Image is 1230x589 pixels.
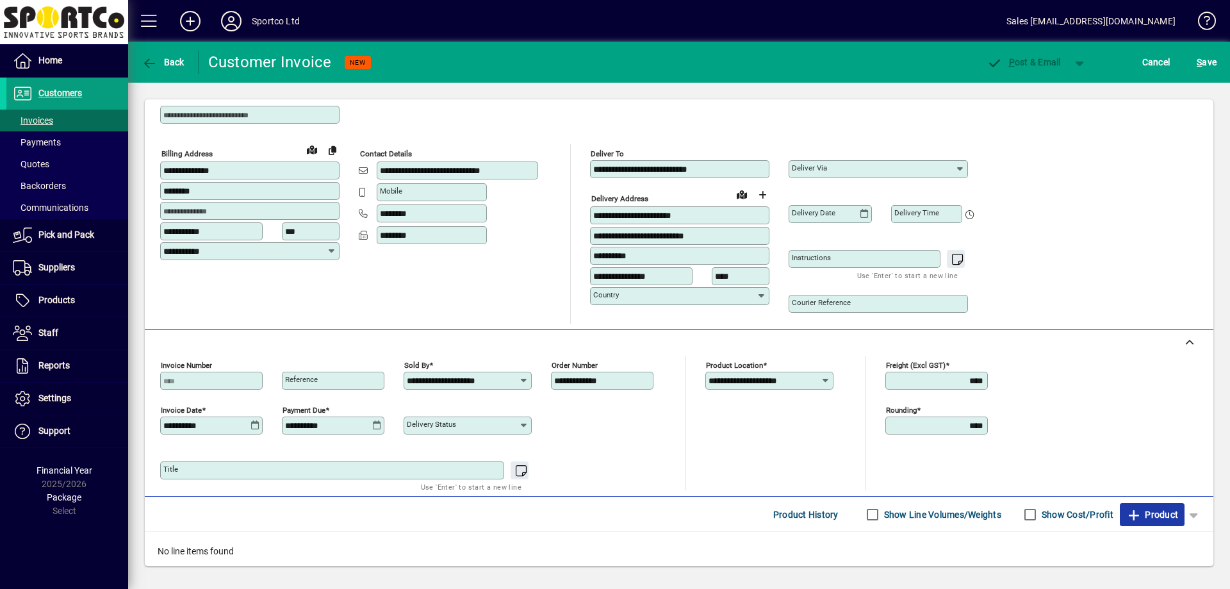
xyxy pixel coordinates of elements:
[706,361,763,370] mat-label: Product location
[980,51,1067,74] button: Post & Email
[6,350,128,382] a: Reports
[142,57,184,67] span: Back
[302,139,322,160] a: View on map
[38,55,62,65] span: Home
[6,153,128,175] a: Quotes
[6,285,128,317] a: Products
[894,208,939,217] mat-label: Delivery time
[6,131,128,153] a: Payments
[6,45,128,77] a: Home
[1197,57,1202,67] span: S
[145,532,1213,571] div: No line items found
[792,208,835,217] mat-label: Delivery date
[881,508,1001,521] label: Show Line Volumes/Weights
[161,406,202,415] mat-label: Invoice date
[407,420,456,429] mat-label: Delivery status
[47,492,81,502] span: Package
[138,51,188,74] button: Back
[886,406,917,415] mat-label: Rounding
[768,503,844,526] button: Product History
[752,185,773,205] button: Choose address
[6,175,128,197] a: Backorders
[350,58,366,67] span: NEW
[1039,508,1113,521] label: Show Cost/Profit
[1139,51,1174,74] button: Cancel
[38,88,82,98] span: Customers
[6,252,128,284] a: Suppliers
[208,52,332,72] div: Customer Invoice
[792,253,831,262] mat-label: Instructions
[13,203,88,213] span: Communications
[1193,51,1220,74] button: Save
[1120,503,1185,526] button: Product
[552,361,598,370] mat-label: Order number
[1006,11,1176,31] div: Sales [EMAIL_ADDRESS][DOMAIN_NAME]
[6,197,128,219] a: Communications
[857,268,958,283] mat-hint: Use 'Enter' to start a new line
[792,298,851,307] mat-label: Courier Reference
[13,137,61,147] span: Payments
[6,110,128,131] a: Invoices
[163,465,178,474] mat-label: Title
[38,295,75,305] span: Products
[285,375,318,384] mat-label: Reference
[38,393,71,403] span: Settings
[6,317,128,349] a: Staff
[1126,504,1178,525] span: Product
[283,406,325,415] mat-label: Payment due
[380,187,402,195] mat-label: Mobile
[1197,52,1217,72] span: ave
[128,51,199,74] app-page-header-button: Back
[38,426,70,436] span: Support
[38,229,94,240] span: Pick and Pack
[404,361,429,370] mat-label: Sold by
[13,181,66,191] span: Backorders
[6,219,128,251] a: Pick and Pack
[322,140,343,160] button: Copy to Delivery address
[13,159,49,169] span: Quotes
[987,57,1061,67] span: ost & Email
[6,383,128,415] a: Settings
[1142,52,1170,72] span: Cancel
[6,415,128,447] a: Support
[252,11,300,31] div: Sportco Ltd
[161,361,212,370] mat-label: Invoice number
[13,115,53,126] span: Invoices
[886,361,946,370] mat-label: Freight (excl GST)
[421,479,521,494] mat-hint: Use 'Enter' to start a new line
[38,360,70,370] span: Reports
[38,328,58,338] span: Staff
[591,149,624,158] mat-label: Deliver To
[593,290,619,299] mat-label: Country
[1009,57,1015,67] span: P
[1188,3,1214,44] a: Knowledge Base
[732,184,752,204] a: View on map
[773,504,839,525] span: Product History
[211,10,252,33] button: Profile
[37,465,92,476] span: Financial Year
[170,10,211,33] button: Add
[38,262,75,272] span: Suppliers
[792,163,827,172] mat-label: Deliver via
